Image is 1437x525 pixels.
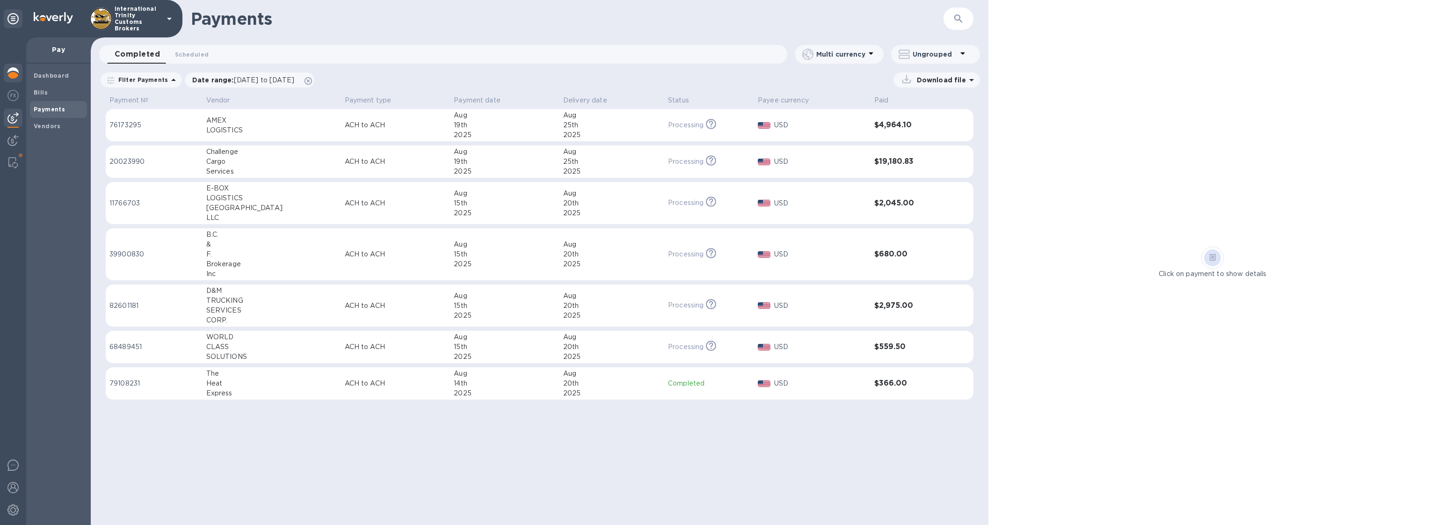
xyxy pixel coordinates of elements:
[206,315,337,325] div: CORP.
[206,352,337,362] div: SOLUTIONS
[345,379,447,388] p: ACH to ACH
[563,147,660,157] div: Aug
[563,332,660,342] div: Aug
[454,120,556,130] div: 19th
[115,6,161,32] p: International Trinity Customs Brokers
[774,342,867,352] p: USD
[668,249,704,259] p: Processing
[345,198,447,208] p: ACH to ACH
[874,379,945,388] h3: $366.00
[563,311,660,321] div: 2025
[454,311,556,321] div: 2025
[345,301,447,311] p: ACH to ACH
[109,95,148,105] p: Payment №
[206,369,337,379] div: The
[454,379,556,388] div: 14th
[206,157,337,167] div: Cargo
[109,120,199,130] p: 76173295
[206,147,337,157] div: Challenge
[206,269,337,279] div: Inc
[563,291,660,301] div: Aug
[563,379,660,388] div: 20th
[874,250,945,259] h3: $680.00
[345,342,447,352] p: ACH to ACH
[563,352,660,362] div: 2025
[206,230,337,240] div: B.C.
[454,167,556,176] div: 2025
[4,9,22,28] div: Unpin categories
[668,95,701,105] span: Status
[758,95,809,105] p: Payee currency
[454,259,556,269] div: 2025
[115,48,160,61] span: Completed
[774,249,867,259] p: USD
[874,343,945,351] h3: $559.50
[874,95,901,105] span: Paid
[774,120,867,130] p: USD
[913,50,957,59] p: Ungrouped
[774,301,867,311] p: USD
[109,342,199,352] p: 68489451
[563,189,660,198] div: Aug
[563,167,660,176] div: 2025
[774,379,867,388] p: USD
[454,208,556,218] div: 2025
[34,106,65,113] b: Payments
[7,90,19,101] img: Foreign exchange
[109,249,199,259] p: 39900830
[34,72,69,79] b: Dashboard
[206,95,242,105] span: Vendor
[563,95,619,105] span: Delivery date
[345,95,392,105] p: Payment type
[758,251,770,258] img: USD
[563,301,660,311] div: 20th
[345,157,447,167] p: ACH to ACH
[454,369,556,379] div: Aug
[206,379,337,388] div: Heat
[563,198,660,208] div: 20th
[563,120,660,130] div: 25th
[668,300,704,310] p: Processing
[454,198,556,208] div: 15th
[34,123,61,130] b: Vendors
[668,198,704,208] p: Processing
[668,379,750,388] p: Completed
[563,249,660,259] div: 20th
[668,120,704,130] p: Processing
[668,157,704,167] p: Processing
[758,122,770,129] img: USD
[185,73,314,87] div: Date range:[DATE] to [DATE]
[913,75,966,85] p: Download file
[192,75,299,85] p: Date range :
[668,95,689,105] p: Status
[454,240,556,249] div: Aug
[34,12,73,23] img: Logo
[816,50,865,59] p: Multi currency
[345,95,404,105] span: Payment type
[109,95,160,105] span: Payment №
[454,95,501,105] p: Payment date
[206,306,337,315] div: SERVICES
[758,380,770,387] img: USD
[1159,269,1266,279] p: Click on payment to show details
[668,342,704,352] p: Processing
[206,193,337,203] div: LOGISTICS
[206,95,230,105] p: Vendor
[206,249,337,259] div: F.
[206,296,337,306] div: TRUCKING
[109,198,199,208] p: 11766703
[563,369,660,379] div: Aug
[758,344,770,350] img: USD
[874,95,889,105] p: Paid
[109,379,199,388] p: 79108231
[563,342,660,352] div: 20th
[454,301,556,311] div: 15th
[206,167,337,176] div: Services
[563,110,660,120] div: Aug
[175,50,209,59] span: Scheduled
[34,89,48,96] b: Bills
[206,286,337,296] div: D&M
[874,157,945,166] h3: $19,180.83
[758,159,770,165] img: USD
[454,249,556,259] div: 15th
